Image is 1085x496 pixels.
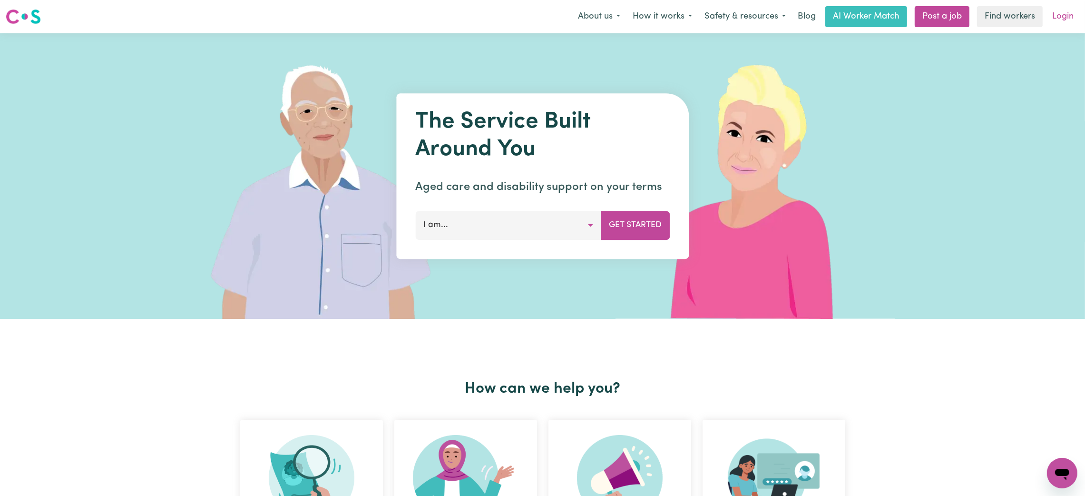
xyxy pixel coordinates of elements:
a: Careseekers logo [6,6,41,28]
button: I am... [415,211,601,239]
button: About us [572,7,626,27]
a: Blog [792,6,821,27]
button: Safety & resources [698,7,792,27]
a: Login [1046,6,1079,27]
img: Careseekers logo [6,8,41,25]
button: How it works [626,7,698,27]
iframe: Button to launch messaging window, conversation in progress [1047,458,1077,488]
a: AI Worker Match [825,6,907,27]
a: Find workers [977,6,1043,27]
a: Post a job [915,6,969,27]
p: Aged care and disability support on your terms [415,179,670,196]
h1: The Service Built Around You [415,109,670,163]
h2: How can we help you? [235,380,851,398]
button: Get Started [601,211,670,239]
